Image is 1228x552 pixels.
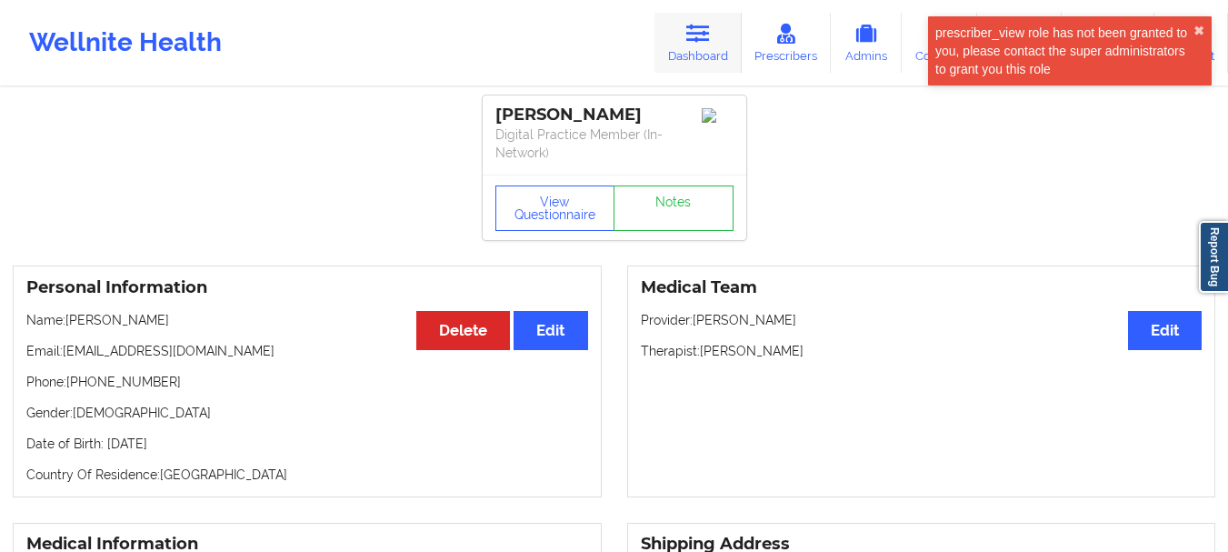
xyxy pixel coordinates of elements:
[416,311,510,350] button: Delete
[641,342,1203,360] p: Therapist: [PERSON_NAME]
[1193,24,1204,38] button: close
[26,435,588,453] p: Date of Birth: [DATE]
[26,404,588,422] p: Gender: [DEMOGRAPHIC_DATA]
[902,13,977,73] a: Coaches
[641,311,1203,329] p: Provider: [PERSON_NAME]
[26,311,588,329] p: Name: [PERSON_NAME]
[495,105,734,125] div: [PERSON_NAME]
[1128,311,1202,350] button: Edit
[742,13,832,73] a: Prescribers
[26,277,588,298] h3: Personal Information
[641,277,1203,298] h3: Medical Team
[514,311,587,350] button: Edit
[26,373,588,391] p: Phone: [PHONE_NUMBER]
[26,342,588,360] p: Email: [EMAIL_ADDRESS][DOMAIN_NAME]
[1199,221,1228,293] a: Report Bug
[495,186,615,231] button: View Questionnaire
[614,186,734,231] a: Notes
[935,24,1193,78] div: prescriber_view role has not been granted to you, please contact the super administrators to gran...
[654,13,742,73] a: Dashboard
[26,466,588,484] p: Country Of Residence: [GEOGRAPHIC_DATA]
[495,125,734,162] p: Digital Practice Member (In-Network)
[831,13,902,73] a: Admins
[702,108,734,123] img: Image%2Fplaceholer-image.png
